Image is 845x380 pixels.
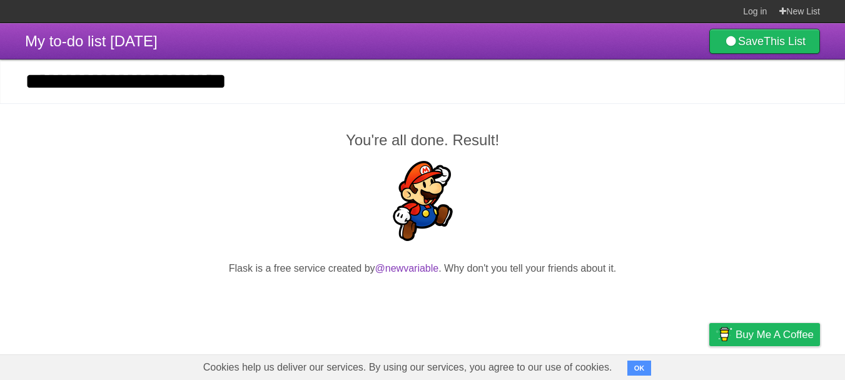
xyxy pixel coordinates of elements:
[25,129,820,151] h2: You're all done. Result!
[25,33,158,49] span: My to-do list [DATE]
[709,29,820,54] a: SaveThis List
[383,161,463,241] img: Super Mario
[191,355,625,380] span: Cookies help us deliver our services. By using our services, you agree to our use of cookies.
[709,323,820,346] a: Buy me a coffee
[375,263,439,274] a: @newvariable
[400,292,445,309] iframe: X Post Button
[736,324,814,346] span: Buy me a coffee
[764,35,806,48] b: This List
[25,261,820,276] p: Flask is a free service created by . Why don't you tell your friends about it.
[716,324,732,345] img: Buy me a coffee
[627,361,652,376] button: OK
